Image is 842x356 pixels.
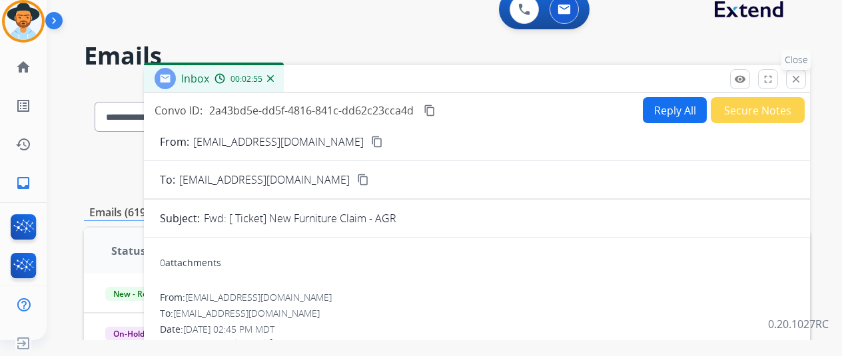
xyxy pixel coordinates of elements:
p: From: [160,134,189,150]
mat-icon: close [790,73,802,85]
span: Inbox [181,71,209,86]
p: Subject: [160,210,200,226]
span: [EMAIL_ADDRESS][DOMAIN_NAME] [185,291,332,303]
span: Status [111,243,146,259]
button: Secure Notes [711,97,805,123]
p: Close [781,50,811,70]
div: To: [160,307,794,320]
div: Date: [160,323,794,336]
mat-icon: remove_red_eye [734,73,746,85]
mat-icon: list_alt [15,98,31,114]
span: New - Reply [105,287,166,301]
span: 0 [160,256,165,269]
span: 2a43bd5e-dd5f-4816-841c-dd62c23cca4d [209,103,414,118]
button: Reply All [643,97,707,123]
span: [EMAIL_ADDRESS][DOMAIN_NAME] [173,307,320,319]
span: On-Hold - Customer [105,327,197,341]
h2: Emails [84,43,810,69]
p: Fwd: [ Ticket] New Furniture Claim - AGR [204,210,396,226]
span: [DATE] 02:45 PM MDT [183,323,274,335]
mat-icon: content_copy [357,174,369,186]
p: To: [160,172,175,188]
mat-icon: history [15,136,31,152]
p: [EMAIL_ADDRESS][DOMAIN_NAME] [193,134,364,150]
div: From: [160,291,794,304]
mat-icon: fullscreen [762,73,774,85]
img: avatar [5,3,42,40]
button: Close [786,69,806,89]
mat-icon: inbox [15,175,31,191]
mat-icon: content_copy [371,136,383,148]
p: 0.20.1027RC [768,316,829,332]
span: 00:02:55 [230,74,262,85]
mat-icon: content_copy [424,104,436,116]
p: Emails (6192) [84,204,161,221]
mat-icon: home [15,59,31,75]
span: [EMAIL_ADDRESS][DOMAIN_NAME] [179,172,350,188]
div: attachments [160,256,221,269]
p: Convo ID: [155,102,203,118]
